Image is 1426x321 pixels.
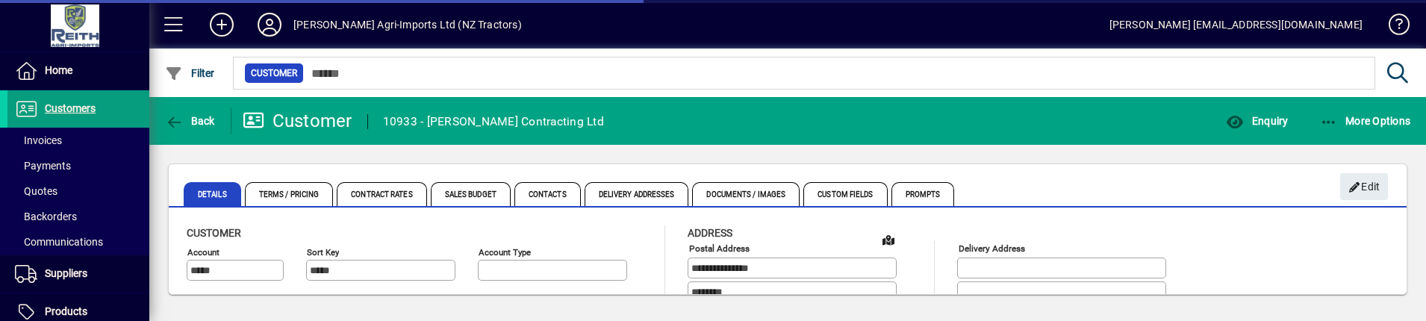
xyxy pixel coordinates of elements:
span: Address [688,227,732,239]
mat-label: Account Type [479,247,531,258]
span: Documents / Images [692,182,800,206]
span: Products [45,305,87,317]
span: Quotes [15,185,57,197]
span: Payments [15,160,71,172]
span: Filter [165,67,215,79]
a: Quotes [7,178,149,204]
a: Communications [7,229,149,255]
mat-label: Sort key [307,247,339,258]
a: Home [7,52,149,90]
button: Add [198,11,246,38]
div: [PERSON_NAME] Agri-Imports Ltd (NZ Tractors) [293,13,522,37]
button: Enquiry [1222,107,1292,134]
span: Custom Fields [803,182,887,206]
button: Filter [161,60,219,87]
button: More Options [1316,107,1415,134]
span: Details [184,182,241,206]
span: Suppliers [45,267,87,279]
a: Invoices [7,128,149,153]
span: Edit [1348,175,1380,199]
span: Terms / Pricing [245,182,334,206]
button: Profile [246,11,293,38]
div: [PERSON_NAME] [EMAIL_ADDRESS][DOMAIN_NAME] [1109,13,1363,37]
span: Contacts [514,182,581,206]
span: Home [45,64,72,76]
span: Customer [251,66,297,81]
div: 10933 - [PERSON_NAME] Contracting Ltd [383,110,604,134]
a: Knowledge Base [1377,3,1407,52]
app-page-header-button: Back [149,107,231,134]
span: Back [165,115,215,127]
span: Customer [187,227,241,239]
span: Sales Budget [431,182,511,206]
span: Invoices [15,134,62,146]
span: Prompts [891,182,955,206]
span: Customers [45,102,96,114]
span: More Options [1320,115,1411,127]
span: Enquiry [1226,115,1288,127]
span: Delivery Addresses [585,182,689,206]
span: Communications [15,236,103,248]
a: Payments [7,153,149,178]
span: Backorders [15,211,77,222]
a: Suppliers [7,255,149,293]
button: Back [161,107,219,134]
span: Contract Rates [337,182,426,206]
button: Edit [1340,173,1388,200]
div: Customer [243,109,352,133]
mat-label: Account [187,247,219,258]
a: Backorders [7,204,149,229]
a: View on map [877,228,900,252]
